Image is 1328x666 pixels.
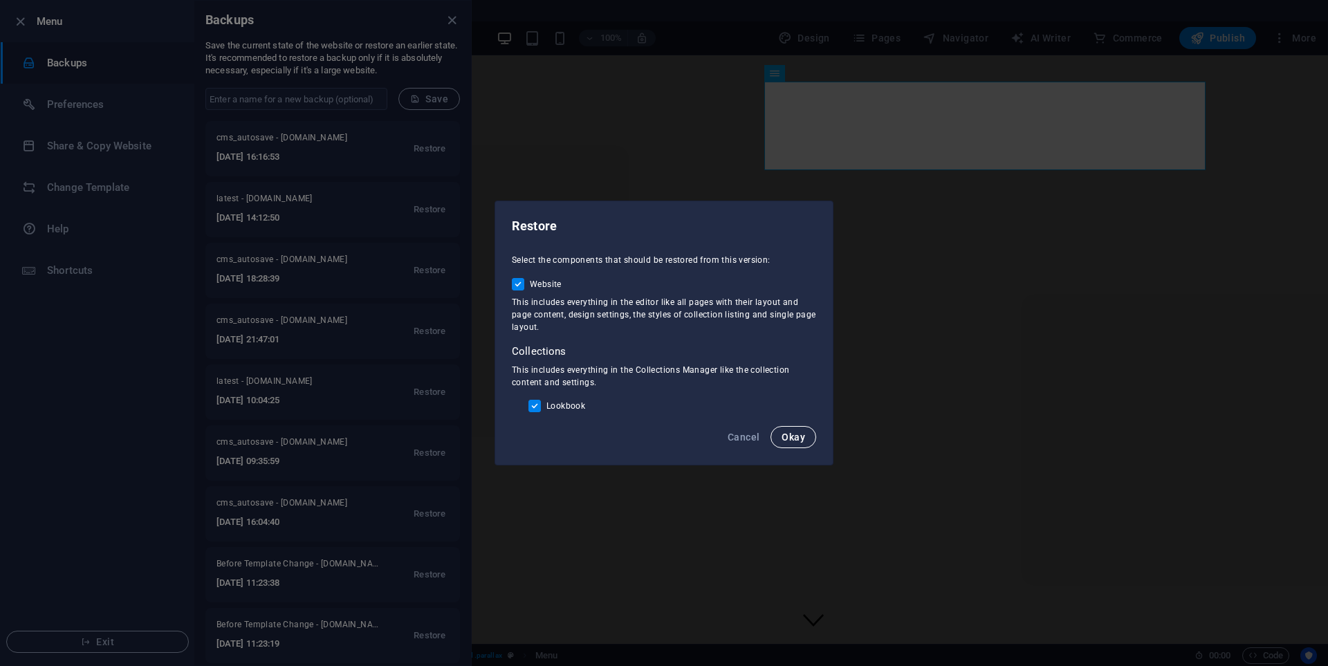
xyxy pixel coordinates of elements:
p: Collections [512,344,816,358]
span: Lookbook [546,400,585,411]
span: Okay [782,432,805,443]
h2: Restore [512,218,816,234]
span: Select the components that should be restored from this version: [512,255,771,265]
span: This includes everything in the editor like all pages with their layout and page content, design ... [512,297,816,332]
a: Skip to main content [6,6,98,17]
button: Cancel [722,426,765,448]
span: Website [530,279,562,290]
span: Cancel [728,432,759,443]
span: This includes everything in the Collections Manager like the collection content and settings. [512,365,789,387]
button: Okay [771,426,816,448]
